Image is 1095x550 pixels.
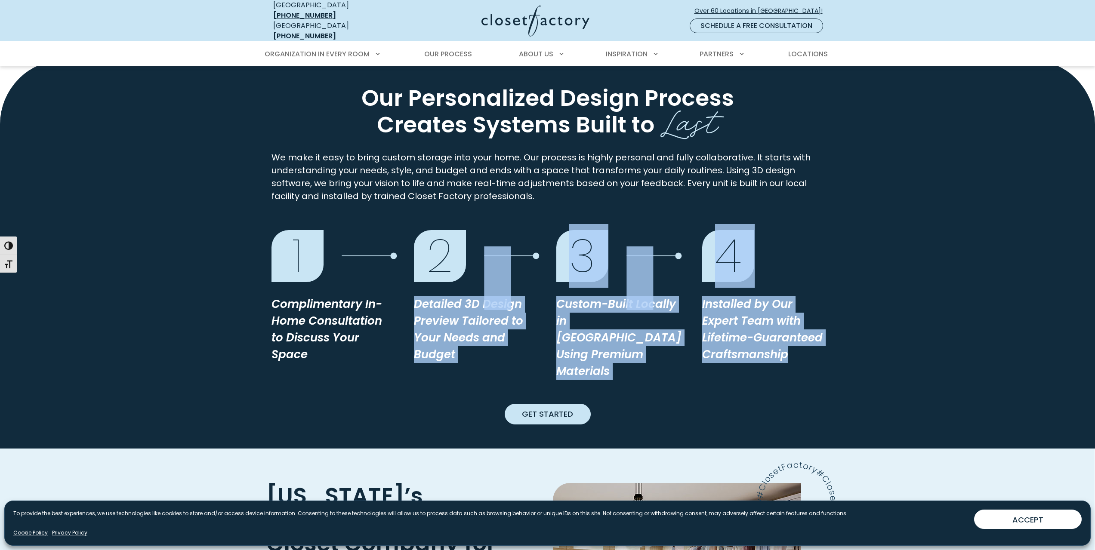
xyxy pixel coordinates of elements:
[519,49,553,59] span: About Us
[271,296,393,363] p: Complimentary In-Home Consultation to Discuss Your Space
[13,529,48,537] a: Cookie Policy
[273,31,336,41] a: [PHONE_NUMBER]
[52,529,87,537] a: Privacy Policy
[266,490,367,538] span: Trusted
[694,6,830,15] span: Over 60 Locations in [GEOGRAPHIC_DATA]!
[273,21,398,41] div: [GEOGRAPHIC_DATA]
[660,95,719,143] span: Last
[690,18,823,33] a: Schedule a Free Consultation
[702,296,824,363] p: Installed by Our Expert Team with Lifetime-Guaranteed Craftsmanship
[505,404,591,424] a: Get Started
[13,510,848,517] p: To provide the best experiences, we use technologies like cookies to store and/or access device i...
[414,296,536,363] p: Detailed 3D Design Preview Tailored to Your Needs and Budget
[271,230,324,282] div: 1
[424,49,472,59] span: Our Process
[265,49,370,59] span: Organization in Every Room
[266,479,423,511] span: [US_STATE]’s
[414,230,466,282] div: 2
[271,151,824,203] p: We make it easy to bring custom storage into your home. Our process is highly personal and fully ...
[556,230,608,282] div: 3
[481,5,589,37] img: Closet Factory Logo
[788,49,828,59] span: Locations
[377,109,654,140] span: Creates Systems Built to
[273,10,336,20] a: [PHONE_NUMBER]
[259,42,837,66] nav: Primary Menu
[700,49,734,59] span: Partners
[556,296,682,380] p: Custom-Built Locally in [GEOGRAPHIC_DATA] Using Premium Materials
[361,82,734,114] span: Our Personalized Design Process
[606,49,648,59] span: Inspiration
[702,230,754,282] div: 4
[974,510,1082,529] button: ACCEPT
[694,3,830,18] a: Over 60 Locations in [GEOGRAPHIC_DATA]!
